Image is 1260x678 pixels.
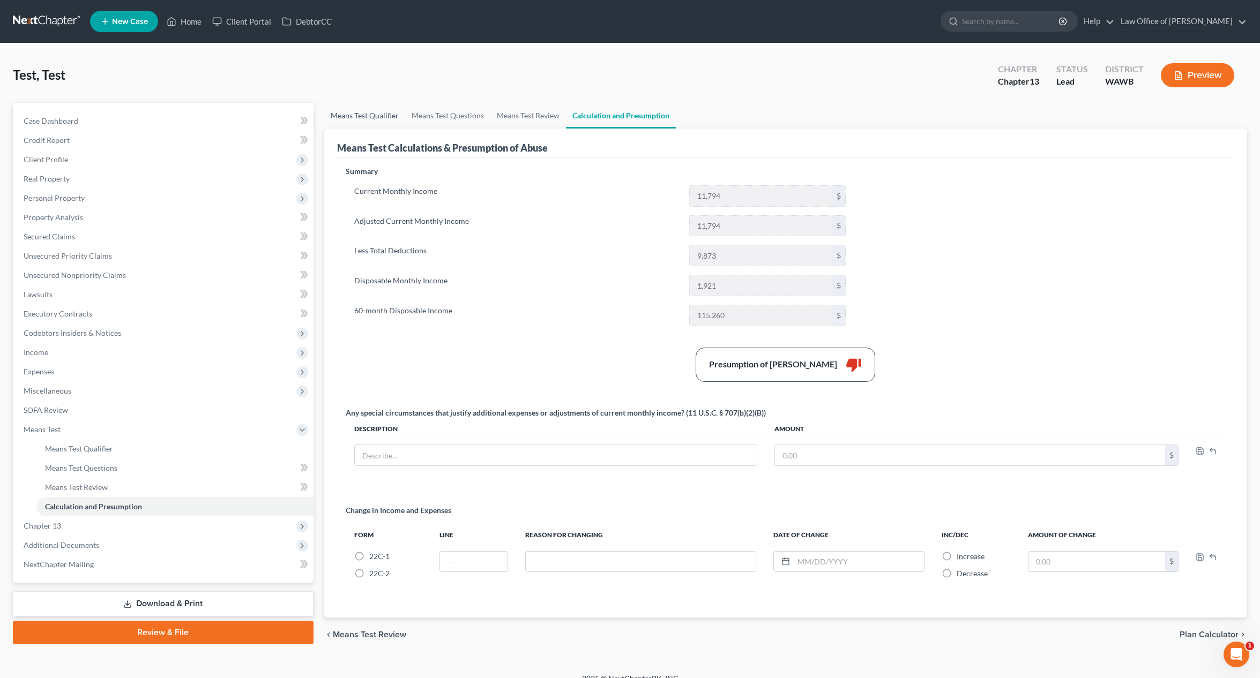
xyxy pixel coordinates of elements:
a: Client Portal [207,12,277,31]
div: $ [832,186,845,206]
span: Secured Claims [24,232,75,241]
input: -- [526,552,756,572]
span: Property Analysis [24,213,83,222]
a: Help [1078,12,1114,31]
span: Personal Property [24,193,85,202]
span: Real Property [24,174,70,183]
th: Date of Change [765,524,933,546]
a: SOFA Review [15,401,314,420]
div: Means Test Calculations & Presumption of Abuse [337,141,548,154]
th: Inc/Dec [933,524,1019,546]
th: Amount of Change [1019,524,1187,546]
span: Miscellaneous [24,386,71,395]
label: Current Monthly Income [349,185,684,207]
span: New Case [112,18,148,26]
span: Means Test [24,425,61,434]
th: Line [431,524,517,546]
p: Summary [346,166,855,177]
div: Any special circumstances that justify additional expenses or adjustments of current monthly inco... [346,408,766,418]
div: Status [1056,63,1088,76]
input: 0.00 [690,186,833,206]
div: $ [832,305,845,326]
span: 13 [1030,76,1039,86]
i: chevron_right [1239,630,1247,639]
span: Decrease [957,569,988,578]
input: 0.00 [690,245,833,266]
button: Preview [1161,63,1234,87]
th: Description [346,418,766,440]
a: Means Test Questions [36,458,314,478]
input: MM/DD/YYYY [794,552,924,572]
span: 1 [1246,642,1254,650]
div: Presumption of [PERSON_NAME] [709,358,837,371]
input: Describe... [355,445,757,465]
a: DebtorCC [277,12,337,31]
div: $ [1165,552,1178,572]
span: 22C-2 [369,569,390,578]
a: Unsecured Nonpriority Claims [15,266,314,285]
iframe: Intercom live chat [1224,642,1249,667]
input: Search by name... [962,11,1060,31]
input: 0.00 [1028,552,1165,572]
span: 22C-1 [369,552,390,561]
div: Chapter [998,76,1039,88]
a: Means Test Review [490,103,566,129]
span: Unsecured Priority Claims [24,251,112,260]
span: Expenses [24,367,54,376]
span: Plan Calculator [1180,630,1239,639]
a: Executory Contracts [15,304,314,323]
span: Executory Contracts [24,309,92,318]
a: Means Test Review [36,478,314,497]
div: $ [832,245,845,266]
span: Means Test Qualifier [45,444,113,453]
div: $ [832,275,845,296]
input: 0.00 [775,445,1165,465]
div: District [1105,63,1144,76]
a: Home [161,12,207,31]
button: Plan Calculator chevron_right [1180,630,1247,639]
span: Codebtors Insiders & Notices [24,328,121,337]
th: Reason for Changing [517,524,765,546]
label: 60-month Disposable Income [349,305,684,326]
label: Less Total Deductions [349,245,684,266]
span: Increase [957,552,985,561]
a: Law Office of [PERSON_NAME] [1115,12,1247,31]
input: -- [440,552,508,572]
a: Calculation and Presumption [566,103,676,129]
th: Amount [766,418,1187,440]
a: Lawsuits [15,285,314,304]
label: Adjusted Current Monthly Income [349,215,684,237]
input: 0.00 [690,305,833,326]
a: Download & Print [13,591,314,616]
th: Form [346,524,431,546]
a: Property Analysis [15,208,314,227]
span: Lawsuits [24,290,53,299]
a: Means Test Qualifier [36,439,314,458]
span: Unsecured Nonpriority Claims [24,270,126,280]
span: Calculation and Presumption [45,502,142,511]
i: thumb_down [846,357,862,373]
input: 0.00 [690,216,833,236]
span: Additional Documents [24,540,99,549]
div: Lead [1056,76,1088,88]
a: NextChapter Mailing [15,555,314,574]
span: Case Dashboard [24,116,78,125]
span: Income [24,348,48,357]
div: Chapter [998,63,1039,76]
a: Credit Report [15,131,314,150]
p: Change in Income and Expenses [346,505,451,516]
span: SOFA Review [24,405,68,415]
a: Review & File [13,621,314,644]
div: $ [1165,445,1178,465]
a: Secured Claims [15,227,314,246]
span: Chapter 13 [24,521,61,530]
div: WAWB [1105,76,1144,88]
input: 0.00 [690,275,833,296]
span: Credit Report [24,135,70,145]
a: Means Test Questions [405,103,490,129]
span: Test, Test [13,67,65,82]
span: Means Test Review [333,630,406,639]
button: chevron_left Means Test Review [324,630,406,639]
div: $ [832,216,845,236]
a: Means Test Qualifier [324,103,405,129]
